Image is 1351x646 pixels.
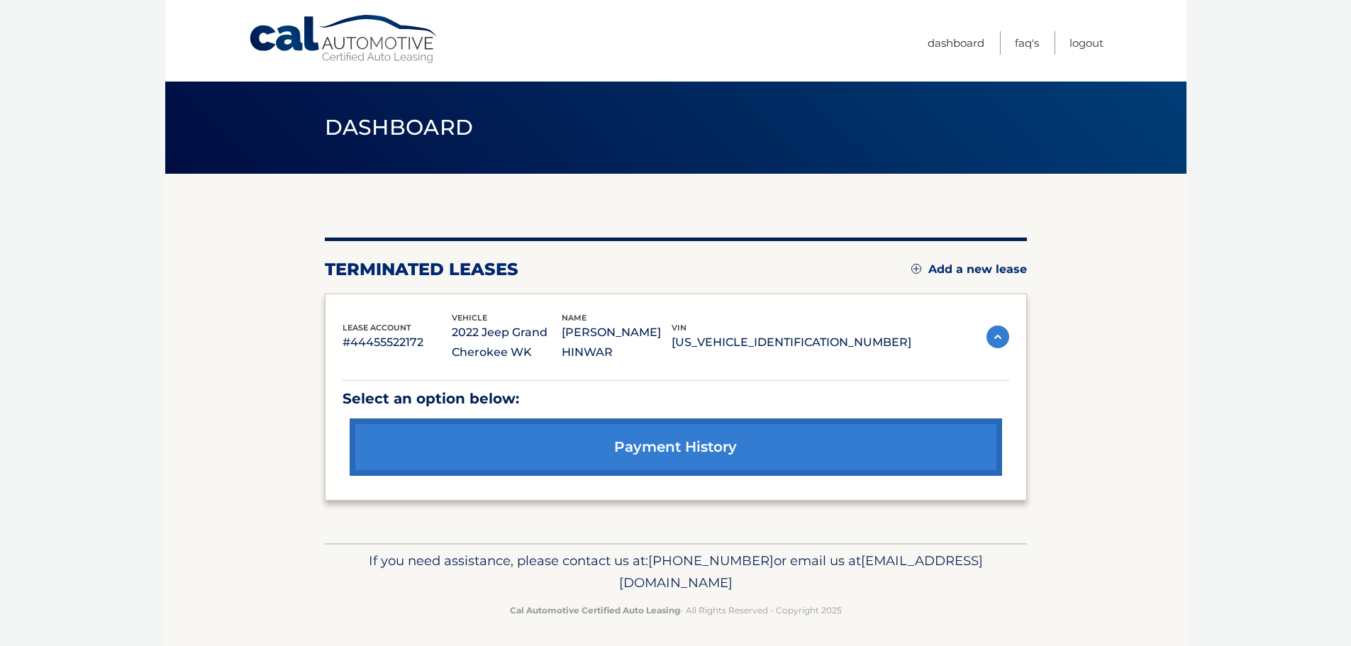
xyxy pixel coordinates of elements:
[1069,31,1103,55] a: Logout
[648,552,774,569] span: [PHONE_NUMBER]
[510,605,680,616] strong: Cal Automotive Certified Auto Leasing
[562,323,672,362] p: [PERSON_NAME] HINWAR
[248,14,440,65] a: Cal Automotive
[452,313,487,323] span: vehicle
[911,264,921,274] img: add.svg
[350,418,1002,476] a: payment history
[343,323,411,333] span: lease account
[325,114,474,140] span: Dashboard
[334,550,1018,595] p: If you need assistance, please contact us at: or email us at
[325,259,518,280] h2: terminated leases
[672,333,911,352] p: [US_VEHICLE_IDENTIFICATION_NUMBER]
[452,323,562,362] p: 2022 Jeep Grand Cherokee WK
[986,325,1009,348] img: accordion-active.svg
[334,603,1018,618] p: - All Rights Reserved - Copyright 2025
[343,386,1009,411] p: Select an option below:
[562,313,586,323] span: name
[672,323,686,333] span: vin
[343,333,452,352] p: #44455522172
[911,262,1027,277] a: Add a new lease
[1015,31,1039,55] a: FAQ's
[928,31,984,55] a: Dashboard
